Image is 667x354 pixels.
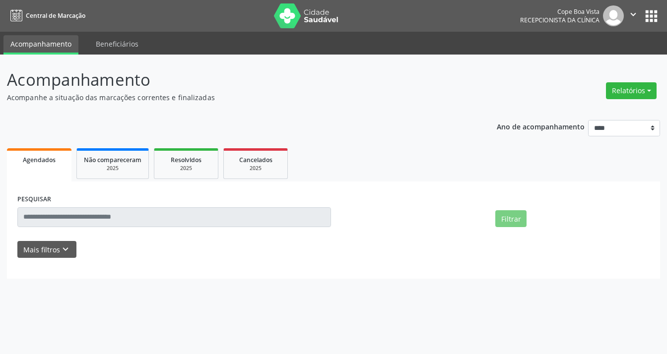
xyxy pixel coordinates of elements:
[520,7,600,16] div: Cope Boa Vista
[161,165,211,172] div: 2025
[17,241,76,258] button: Mais filtroskeyboard_arrow_down
[23,156,56,164] span: Agendados
[60,244,71,255] i: keyboard_arrow_down
[17,192,51,207] label: PESQUISAR
[495,210,527,227] button: Filtrar
[624,5,643,26] button: 
[497,120,585,132] p: Ano de acompanhamento
[3,35,78,55] a: Acompanhamento
[26,11,85,20] span: Central de Marcação
[603,5,624,26] img: img
[171,156,201,164] span: Resolvidos
[7,7,85,24] a: Central de Marcação
[643,7,660,25] button: apps
[239,156,272,164] span: Cancelados
[89,35,145,53] a: Beneficiários
[84,156,141,164] span: Não compareceram
[606,82,657,99] button: Relatórios
[84,165,141,172] div: 2025
[231,165,280,172] div: 2025
[520,16,600,24] span: Recepcionista da clínica
[628,9,639,20] i: 
[7,67,464,92] p: Acompanhamento
[7,92,464,103] p: Acompanhe a situação das marcações correntes e finalizadas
